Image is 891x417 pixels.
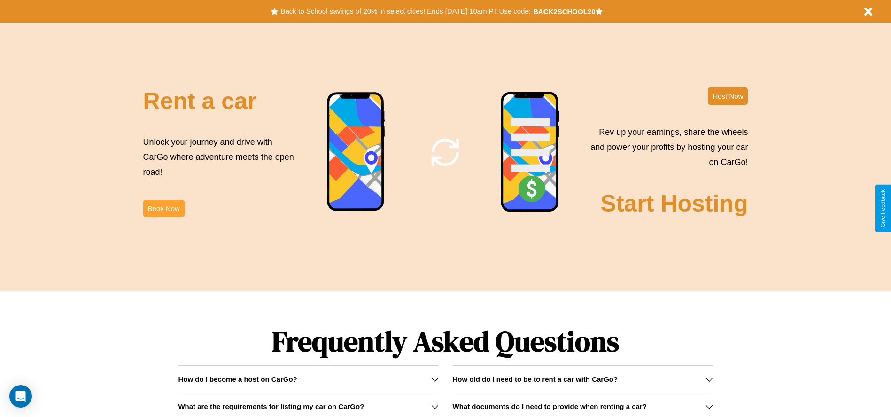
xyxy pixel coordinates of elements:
[178,375,297,383] h3: How do I become a host on CarGo?
[585,125,748,170] p: Rev up your earnings, share the wheels and power your profits by hosting your car on CarGo!
[143,134,297,180] p: Unlock your journey and drive with CarGo where adventure meets the open road!
[453,375,618,383] h3: How old do I need to be to rent a car with CarGo?
[178,317,713,365] h1: Frequently Asked Questions
[880,189,886,228] div: Give Feedback
[326,92,386,212] img: phone
[9,385,32,408] div: Open Intercom Messenger
[143,200,185,217] button: Book Now
[708,87,748,105] button: Host Now
[601,190,748,217] h2: Start Hosting
[178,402,364,410] h3: What are the requirements for listing my car on CarGo?
[533,8,596,16] b: BACK2SCHOOL20
[143,87,257,115] h2: Rent a car
[453,402,647,410] h3: What documents do I need to provide when renting a car?
[278,5,533,18] button: Back to School savings of 20% in select cities! Ends [DATE] 10am PT.Use code:
[500,91,560,213] img: phone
